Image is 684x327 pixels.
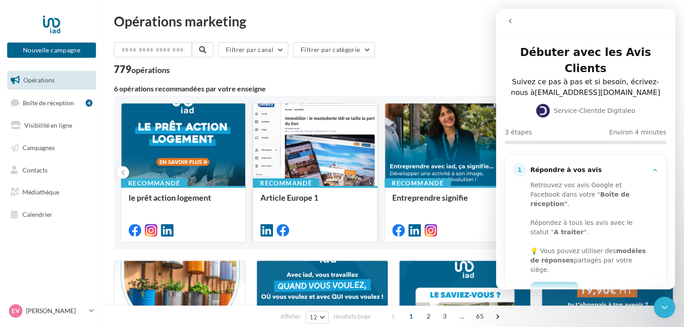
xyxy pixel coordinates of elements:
[86,99,92,107] div: 4
[5,183,98,202] a: Médiathèque
[114,14,673,28] div: Opérations marketing
[218,42,288,57] button: Filtrer par canal
[404,309,418,323] span: 1
[121,178,187,188] div: Recommandé
[23,76,55,84] span: Opérations
[35,273,83,291] a: Répondre
[253,178,319,188] div: Recommandé
[26,306,86,315] p: [PERSON_NAME]
[7,43,96,58] button: Nouvelle campagne
[114,65,170,74] div: 779
[281,312,301,321] span: Afficher
[654,297,675,318] iframe: Intercom live chat
[22,188,59,196] span: Médiathèque
[496,9,675,289] iframe: Intercom live chat
[22,166,48,173] span: Contacts
[260,193,318,202] span: Article Europe 1
[333,312,371,321] span: résultats/page
[293,42,375,57] button: Filtrer par catégorie
[5,93,98,112] a: Boîte de réception4
[7,302,96,319] a: EV [PERSON_NAME]
[5,138,98,157] a: Campagnes
[23,99,74,106] span: Boîte de réception
[437,309,452,323] span: 3
[5,161,98,180] a: Contacts
[472,309,487,323] span: 65
[421,309,436,323] span: 2
[22,144,55,151] span: Campagnes
[455,309,469,323] span: ...
[306,311,329,323] button: 12
[5,205,98,224] a: Calendrier
[35,266,156,291] div: Répondre
[385,178,451,188] div: Recommandé
[12,306,20,315] span: EV
[114,85,659,92] div: 6 opérations recommandées par votre enseigne
[310,314,317,321] span: 12
[392,193,468,202] span: Entreprendre signifie
[5,116,98,135] a: Visibilité en ligne
[5,71,98,90] a: Opérations
[24,121,72,129] span: Visibilité en ligne
[131,66,170,74] div: opérations
[129,193,211,202] span: le prêt action logement
[22,211,52,218] span: Calendrier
